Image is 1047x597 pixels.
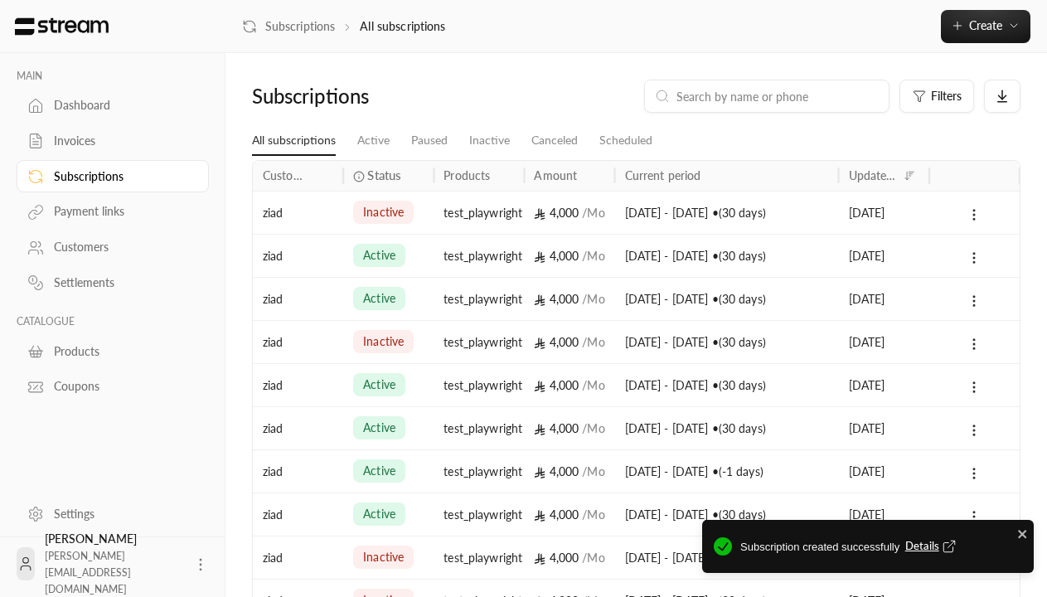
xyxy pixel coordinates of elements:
[17,70,209,83] p: MAIN
[263,364,333,406] div: ziad
[252,83,432,109] div: Subscriptions
[54,97,188,114] div: Dashboard
[263,168,312,182] div: Customer name
[411,126,448,155] a: Paused
[17,498,209,530] a: Settings
[17,90,209,122] a: Dashboard
[625,450,829,493] div: [DATE] - [DATE] • ( -1 days )
[849,192,919,234] div: [DATE]
[582,292,604,306] span: / Mo
[534,235,604,277] div: 4,000
[849,235,919,277] div: [DATE]
[444,192,514,234] div: test_playwright
[54,343,188,360] div: Products
[363,376,395,393] span: active
[676,87,879,105] input: Search by name or phone
[242,18,335,35] a: Subscriptions
[582,464,604,478] span: / Mo
[625,536,829,579] div: [DATE] - [DATE] • ( 30 days )
[582,335,604,349] span: / Mo
[534,364,604,406] div: 4,000
[263,536,333,579] div: ziad
[263,321,333,363] div: ziad
[582,507,604,522] span: / Mo
[263,407,333,449] div: ziad
[625,192,829,234] div: [DATE] - [DATE] • ( 30 days )
[367,167,400,184] span: Status
[54,506,188,522] div: Settings
[17,335,209,367] a: Products
[582,249,604,263] span: / Mo
[242,18,446,35] nav: breadcrumb
[363,204,404,221] span: inactive
[905,538,960,555] button: Details
[534,278,604,320] div: 4,000
[740,538,1022,557] span: Subscription created successfully
[45,531,182,597] div: [PERSON_NAME]
[1017,525,1029,541] button: close
[17,267,209,299] a: Settlements
[849,278,919,320] div: [DATE]
[534,168,577,182] div: Amount
[582,421,604,435] span: / Mo
[531,126,578,155] a: Canceled
[625,407,829,449] div: [DATE] - [DATE] • ( 30 days )
[363,506,395,522] span: active
[534,536,604,579] div: 4,000
[54,239,188,255] div: Customers
[941,10,1030,43] button: Create
[444,235,514,277] div: test_playwright
[252,126,336,156] a: All subscriptions
[360,18,445,35] p: All subscriptions
[444,536,514,579] div: test_playwright
[849,321,919,363] div: [DATE]
[625,168,701,182] div: Current period
[469,126,510,155] a: Inactive
[849,450,919,493] div: [DATE]
[582,551,604,565] span: / Mo
[444,450,514,493] div: test_playwright
[534,192,604,234] div: 4,000
[17,125,209,158] a: Invoices
[625,493,829,536] div: [DATE] - [DATE] • ( 30 days )
[17,196,209,228] a: Payment links
[263,493,333,536] div: ziad
[534,321,604,363] div: 4,000
[931,90,962,102] span: Filters
[363,290,395,307] span: active
[54,133,188,149] div: Invoices
[534,407,604,449] div: 4,000
[357,126,390,155] a: Active
[534,493,604,536] div: 4,000
[363,420,395,436] span: active
[263,192,333,234] div: ziad
[17,315,209,328] p: CATALOGUE
[17,160,209,192] a: Subscriptions
[625,321,829,363] div: [DATE] - [DATE] • ( 30 days )
[17,371,209,403] a: Coupons
[444,407,514,449] div: test_playwright
[444,168,490,182] div: Products
[54,274,188,291] div: Settlements
[899,80,974,113] button: Filters
[54,378,188,395] div: Coupons
[899,166,919,186] button: Sort
[363,333,404,350] span: inactive
[625,235,829,277] div: [DATE] - [DATE] • ( 30 days )
[582,378,604,392] span: / Mo
[534,450,604,493] div: 4,000
[444,493,514,536] div: test_playwright
[363,463,395,479] span: active
[625,364,829,406] div: [DATE] - [DATE] • ( 30 days )
[263,450,333,493] div: ziad
[13,17,110,36] img: Logo
[599,126,652,155] a: Scheduled
[444,364,514,406] div: test_playwright
[849,407,919,449] div: [DATE]
[625,278,829,320] div: [DATE] - [DATE] • ( 30 days )
[54,168,188,185] div: Subscriptions
[444,321,514,363] div: test_playwright
[363,247,395,264] span: active
[444,278,514,320] div: test_playwright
